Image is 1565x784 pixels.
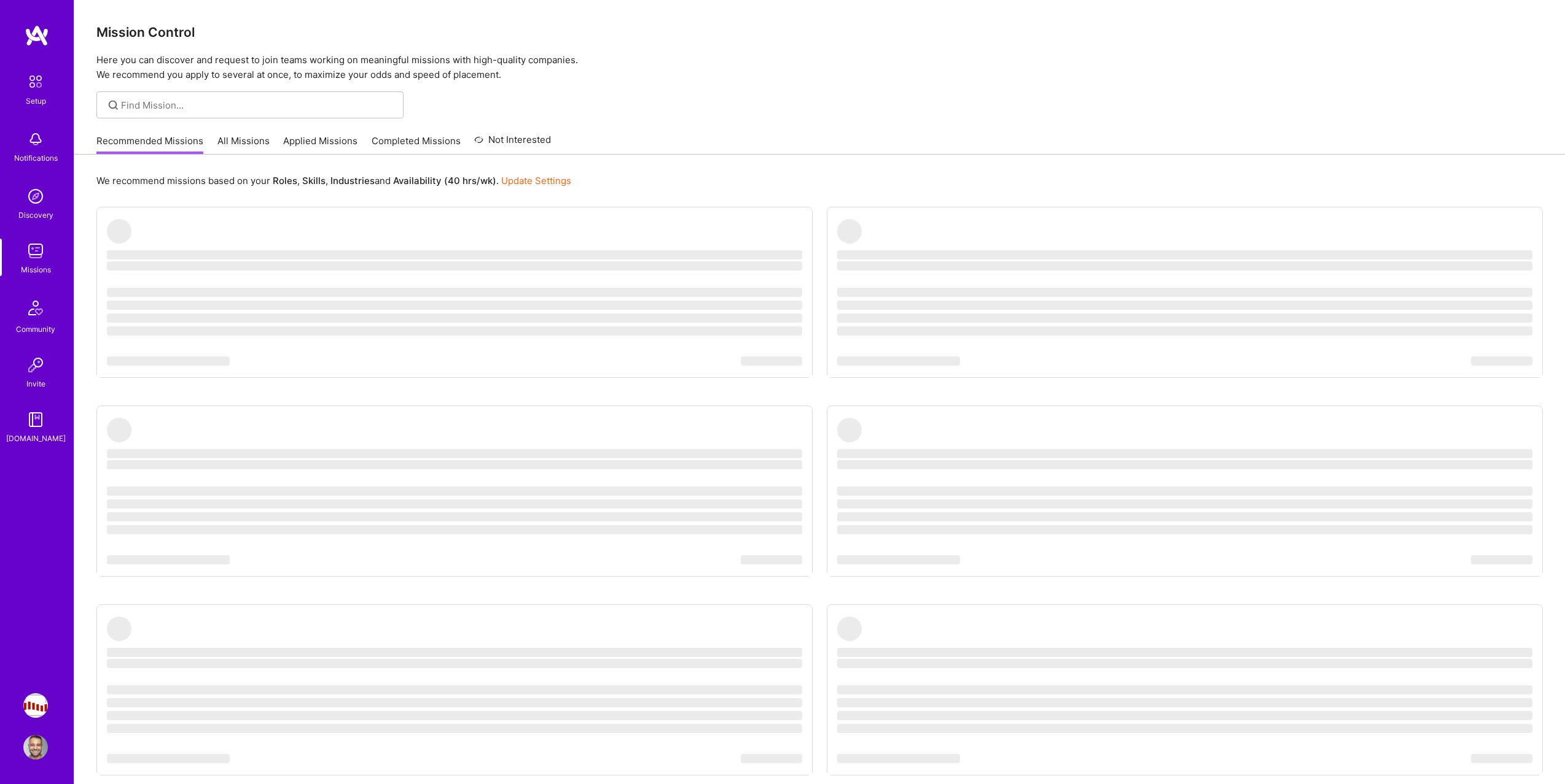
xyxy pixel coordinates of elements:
[121,99,394,112] input: Find Mission...
[501,175,571,186] a: Update Settings
[20,735,51,759] a: User Avatar
[96,134,203,155] a: Recommended Missions
[23,693,48,718] img: Steelbay.ai: AI Engineer for Multi-Agent Platform
[96,25,1543,40] h3: Mission Control
[26,377,45,390] div: Invite
[6,432,66,445] div: [DOMAIN_NAME]
[273,175,297,186] b: Roles
[18,209,53,221] div: Discovery
[474,133,551,155] a: Not Interested
[96,53,1543,82] p: Here you can discover and request to join teams working on meaningful missions with high-quality ...
[23,407,48,432] img: guide book
[330,175,375,186] b: Industries
[25,25,49,47] img: logo
[21,293,50,323] img: Community
[16,323,55,336] div: Community
[283,134,357,155] a: Applied Missions
[26,94,46,107] div: Setup
[302,175,326,186] b: Skills
[14,152,58,164] div: Notifications
[23,735,48,759] img: User Avatar
[393,175,496,186] b: Availability (40 hrs/wk)
[23,184,48,209] img: discovery
[20,693,51,718] a: Steelbay.ai: AI Engineer for Multi-Agent Platform
[106,98,120,112] i: icon SearchGrey
[23,353,48,377] img: Invite
[21,263,51,276] div: Missions
[372,134,461,155] a: Completed Missions
[217,134,270,155] a: All Missions
[23,239,48,263] img: teamwork
[23,127,48,152] img: bell
[96,174,571,187] p: We recommend missions based on your , , and .
[23,69,49,94] img: setup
